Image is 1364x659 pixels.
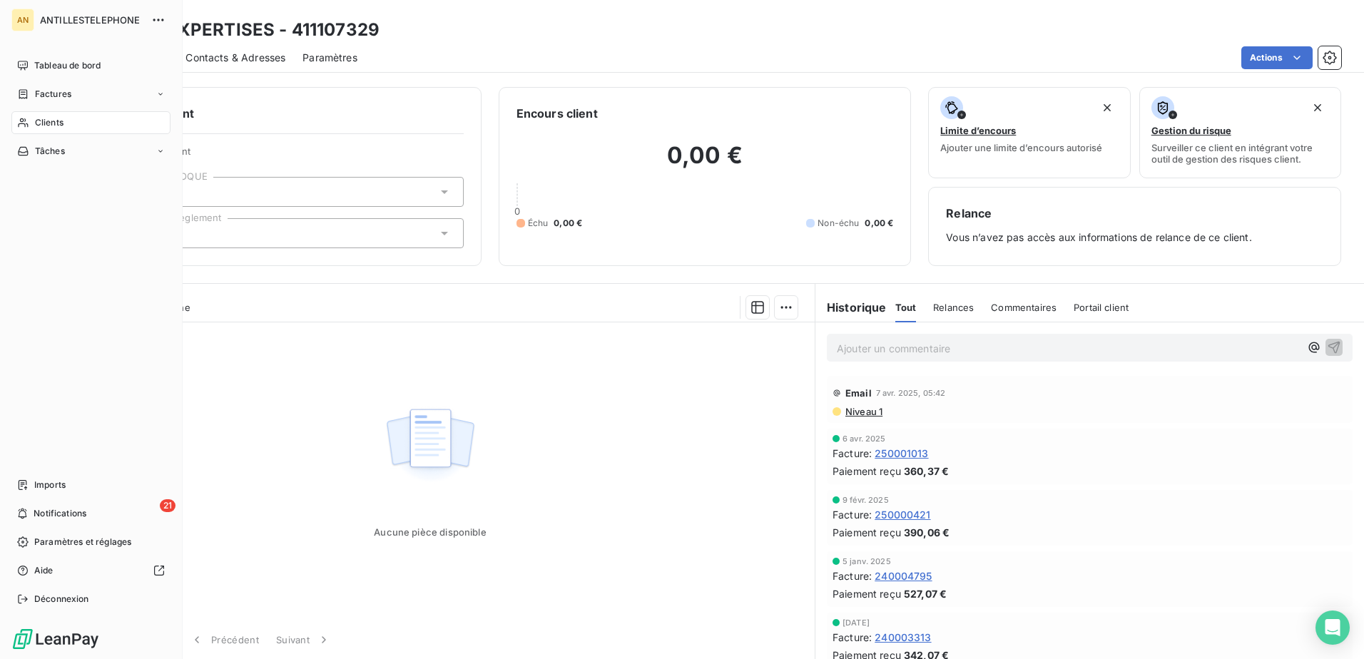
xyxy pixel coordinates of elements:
h2: 0,00 € [516,141,894,184]
span: 390,06 € [904,525,950,540]
div: Vous n’avez pas accès aux informations de relance de ce client. [946,205,1323,248]
span: 240003313 [875,630,931,645]
span: Imports [34,479,66,491]
span: Contacts & Adresses [185,51,285,65]
span: Facture : [833,446,872,461]
span: Factures [35,88,71,101]
span: 527,07 € [904,586,947,601]
span: Facture : [833,507,872,522]
span: Portail client [1074,302,1129,313]
span: Notifications [34,507,86,520]
span: 0,00 € [865,217,893,230]
span: 0 [514,205,520,217]
span: ANTILLESTELEPHONE [40,14,143,26]
span: 250000421 [875,507,930,522]
span: 360,37 € [904,464,949,479]
button: Limite d’encoursAjouter une limite d’encours autorisé [928,87,1130,178]
span: Relances [933,302,974,313]
span: Paiement reçu [833,586,901,601]
span: Paiement reçu [833,525,901,540]
span: Ajouter une limite d’encours autorisé [940,142,1102,153]
button: Actions [1241,46,1313,69]
h6: Historique [815,299,887,316]
span: Surveiller ce client en intégrant votre outil de gestion des risques client. [1151,142,1329,165]
div: Open Intercom Messenger [1315,611,1350,645]
button: Précédent [181,625,268,655]
span: 6 avr. 2025 [843,434,886,443]
a: Aide [11,559,170,582]
img: Logo LeanPay [11,628,100,650]
span: Clients [35,116,63,129]
span: Paramètres et réglages [34,536,131,548]
span: [DATE] [843,618,870,627]
span: Commentaires [991,302,1057,313]
h6: Relance [946,205,1323,222]
span: Niveau 1 [844,406,882,417]
span: Propriétés Client [115,145,464,165]
span: Gestion du risque [1151,125,1231,136]
span: Paiement reçu [833,464,901,479]
span: Tâches [35,145,65,158]
span: 21 [160,499,175,512]
h6: Encours client [516,105,598,122]
button: Gestion du risqueSurveiller ce client en intégrant votre outil de gestion des risques client. [1139,87,1341,178]
span: 9 févr. 2025 [843,496,889,504]
span: Déconnexion [34,593,89,606]
span: Facture : [833,568,872,583]
span: 250001013 [875,446,928,461]
h3: CEC EXPERTISES - 411107329 [126,17,380,43]
h6: Informations client [86,105,464,122]
span: Échu [528,217,549,230]
span: Aucune pièce disponible [374,526,486,538]
span: 5 janv. 2025 [843,557,891,566]
button: Suivant [268,625,340,655]
span: Paramètres [302,51,357,65]
span: 7 avr. 2025, 05:42 [876,389,946,397]
span: Facture : [833,630,872,645]
span: Aide [34,564,54,577]
span: Tableau de bord [34,59,101,72]
span: Non-échu [818,217,859,230]
span: 0,00 € [554,217,582,230]
span: Email [845,387,872,399]
img: Empty state [385,401,476,489]
div: AN [11,9,34,31]
span: 240004795 [875,568,932,583]
span: Tout [895,302,917,313]
span: Limite d’encours [940,125,1016,136]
